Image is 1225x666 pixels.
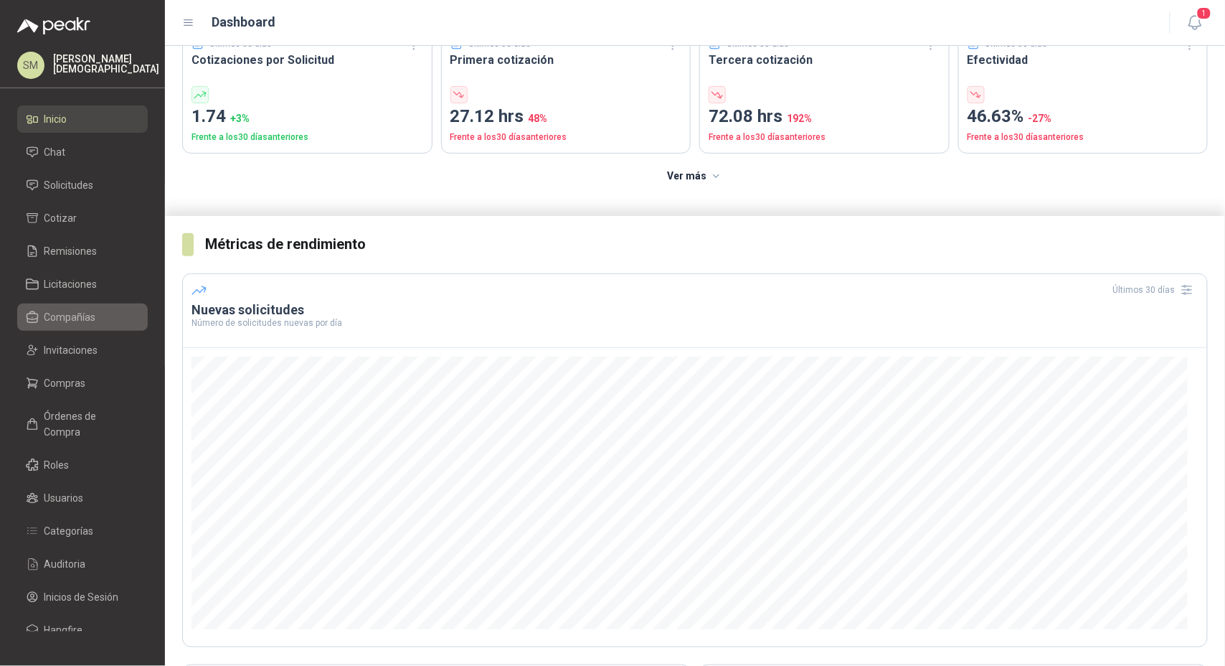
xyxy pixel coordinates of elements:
span: Remisiones [44,243,98,259]
span: 1 [1196,6,1212,20]
span: Roles [44,457,70,473]
h3: Efectividad [968,51,1199,69]
a: Licitaciones [17,271,148,298]
p: Frente a los 30 días anteriores [709,131,940,144]
img: Logo peakr [17,17,90,34]
a: Inicios de Sesión [17,583,148,611]
a: Categorías [17,517,148,545]
a: Solicitudes [17,172,148,199]
p: 46.63% [968,103,1199,131]
h3: Cotizaciones por Solicitud [191,51,423,69]
p: Número de solicitudes nuevas por día [191,319,1198,327]
h3: Tercera cotización [709,51,940,69]
p: [PERSON_NAME] [DEMOGRAPHIC_DATA] [53,54,159,74]
span: Inicio [44,111,67,127]
span: -27 % [1028,113,1052,124]
span: + 3 % [230,113,250,124]
a: Inicio [17,105,148,133]
span: Categorías [44,523,94,539]
span: 48 % [529,113,548,124]
span: Inicios de Sesión [44,589,119,605]
span: 192 % [787,113,812,124]
h3: Primera cotización [450,51,682,69]
span: Invitaciones [44,342,98,358]
a: Auditoria [17,550,148,578]
p: Frente a los 30 días anteriores [968,131,1199,144]
a: Invitaciones [17,337,148,364]
h3: Métricas de rendimiento [205,233,1208,255]
span: Licitaciones [44,276,98,292]
span: Auditoria [44,556,86,572]
a: Cotizar [17,205,148,232]
span: Hangfire [44,622,83,638]
a: Remisiones [17,238,148,265]
span: Usuarios [44,490,84,506]
button: 1 [1182,10,1208,36]
a: Órdenes de Compra [17,403,148,446]
span: Cotizar [44,210,77,226]
p: 72.08 hrs [709,103,940,131]
p: 1.74 [191,103,423,131]
span: Órdenes de Compra [44,408,134,440]
p: Frente a los 30 días anteriores [191,131,423,144]
p: Frente a los 30 días anteriores [450,131,682,144]
a: Hangfire [17,616,148,644]
p: 27.12 hrs [450,103,682,131]
h3: Nuevas solicitudes [191,301,1198,319]
a: Chat [17,139,148,166]
h1: Dashboard [212,12,276,32]
a: Compañías [17,304,148,331]
a: Usuarios [17,484,148,512]
span: Chat [44,144,66,160]
button: Ver más [660,162,731,191]
span: Compras [44,375,86,391]
span: Compañías [44,309,96,325]
a: Compras [17,370,148,397]
div: Últimos 30 días [1113,278,1198,301]
span: Solicitudes [44,177,94,193]
div: SM [17,52,44,79]
a: Roles [17,451,148,479]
